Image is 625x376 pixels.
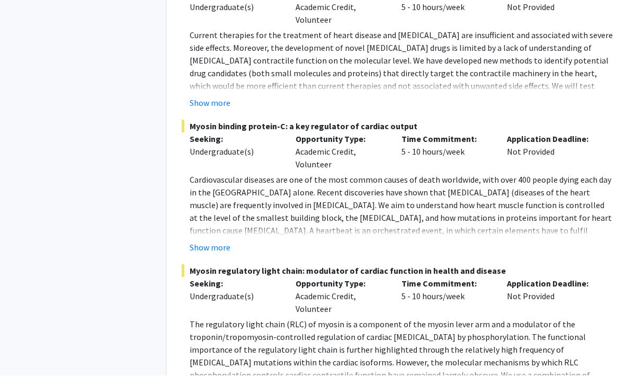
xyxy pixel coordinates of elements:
div: Not Provided [499,133,605,171]
div: 5 - 10 hours/week [394,277,499,316]
p: Opportunity Type: [296,133,386,146]
div: Undergraduate(s) [190,146,280,158]
div: Undergraduate(s) [190,290,280,303]
p: Opportunity Type: [296,277,386,290]
iframe: Chat [8,328,45,368]
div: Academic Credit, Volunteer [288,277,394,316]
button: Show more [190,241,230,254]
span: Cardiovascular diseases are one of the most common causes of death worldwide, with over 400 peopl... [190,175,612,262]
div: Undergraduate(s) [190,1,280,14]
p: Seeking: [190,133,280,146]
p: Application Deadline: [507,277,597,290]
div: 5 - 10 hours/week [394,133,499,171]
p: Time Commitment: [401,277,492,290]
span: Current therapies for the treatment of heart disease and [MEDICAL_DATA] are insufficient and asso... [190,30,613,130]
span: Myosin binding protein-C: a key regulator of cardiac output [182,120,613,133]
div: Academic Credit, Volunteer [288,133,394,171]
p: Time Commitment: [401,133,492,146]
p: Seeking: [190,277,280,290]
div: Not Provided [499,277,605,316]
span: Myosin regulatory light chain: modulator of cardiac function in health and disease [182,265,613,277]
p: Application Deadline: [507,133,597,146]
button: Show more [190,97,230,110]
